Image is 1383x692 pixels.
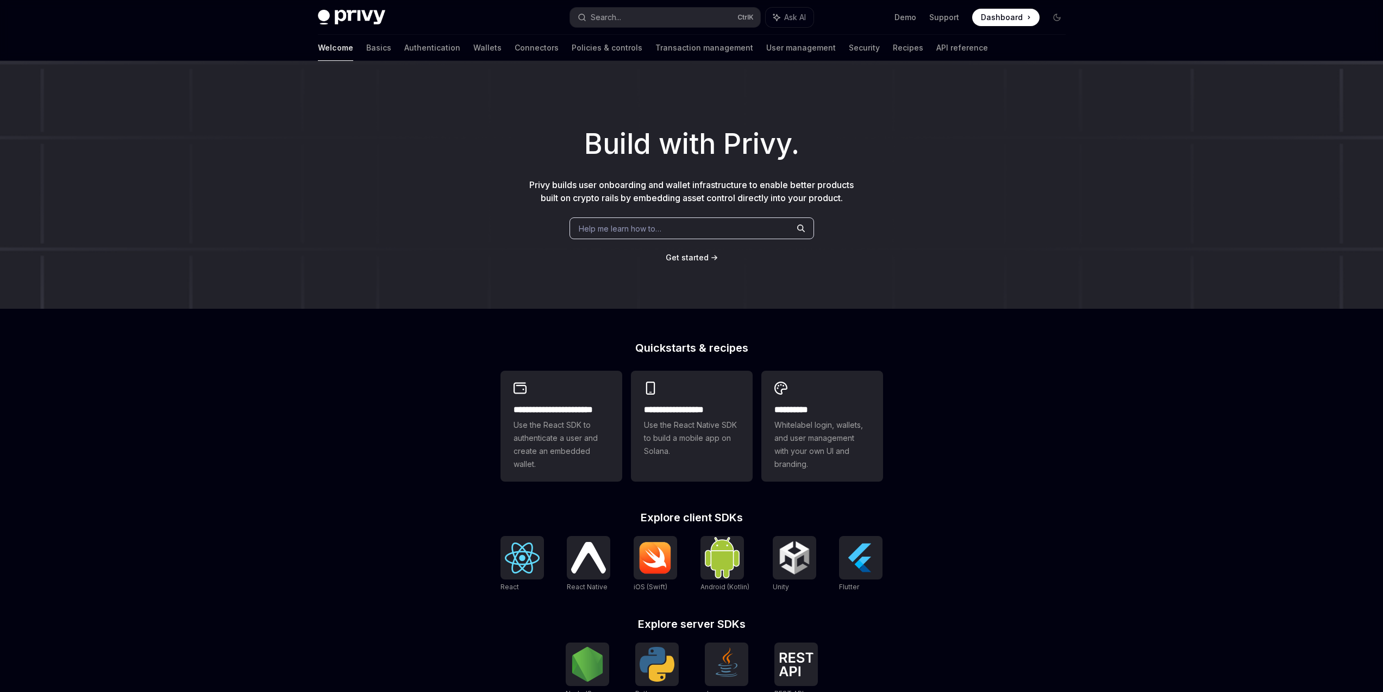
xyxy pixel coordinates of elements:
span: Ctrl K [737,13,754,22]
a: UnityUnity [773,536,816,593]
span: Get started [666,253,709,262]
a: Authentication [404,35,460,61]
h2: Explore client SDKs [500,512,883,523]
img: Python [640,647,674,682]
h1: Build with Privy. [17,123,1366,165]
span: Ask AI [784,12,806,23]
h2: Explore server SDKs [500,619,883,629]
span: Use the React SDK to authenticate a user and create an embedded wallet. [514,419,609,471]
a: Welcome [318,35,353,61]
a: Policies & controls [572,35,642,61]
img: NodeJS [570,647,605,682]
a: Get started [666,252,709,263]
a: API reference [936,35,988,61]
img: React Native [571,542,606,573]
span: Use the React Native SDK to build a mobile app on Solana. [644,419,740,458]
a: Security [849,35,880,61]
img: iOS (Swift) [638,541,673,574]
a: Connectors [515,35,559,61]
a: Android (Kotlin)Android (Kotlin) [700,536,749,593]
span: Unity [773,583,789,591]
a: ReactReact [500,536,544,593]
a: iOS (Swift)iOS (Swift) [634,536,677,593]
div: Search... [591,11,621,24]
img: REST API [779,652,813,676]
span: Whitelabel login, wallets, and user management with your own UI and branding. [774,419,870,471]
a: Transaction management [655,35,753,61]
img: Flutter [843,540,878,575]
a: FlutterFlutter [839,536,883,593]
a: **** *****Whitelabel login, wallets, and user management with your own UI and branding. [761,371,883,482]
span: Privy builds user onboarding and wallet infrastructure to enable better products built on crypto ... [529,179,854,203]
a: **** **** **** ***Use the React Native SDK to build a mobile app on Solana. [631,371,753,482]
span: Flutter [839,583,859,591]
img: Java [709,647,744,682]
span: Android (Kotlin) [700,583,749,591]
a: Recipes [893,35,923,61]
a: Support [929,12,959,23]
h2: Quickstarts & recipes [500,342,883,353]
a: User management [766,35,836,61]
img: Unity [777,540,812,575]
span: iOS (Swift) [634,583,667,591]
span: React [500,583,519,591]
span: React Native [567,583,608,591]
a: React NativeReact Native [567,536,610,593]
img: React [505,543,540,573]
img: Android (Kotlin) [705,537,740,578]
span: Help me learn how to… [579,223,661,234]
img: dark logo [318,10,385,25]
button: Ask AI [766,8,813,27]
button: Search...CtrlK [570,8,760,27]
a: Wallets [473,35,502,61]
a: Basics [366,35,391,61]
span: Dashboard [981,12,1023,23]
a: Demo [894,12,916,23]
a: Dashboard [972,9,1040,26]
button: Toggle dark mode [1048,9,1066,26]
